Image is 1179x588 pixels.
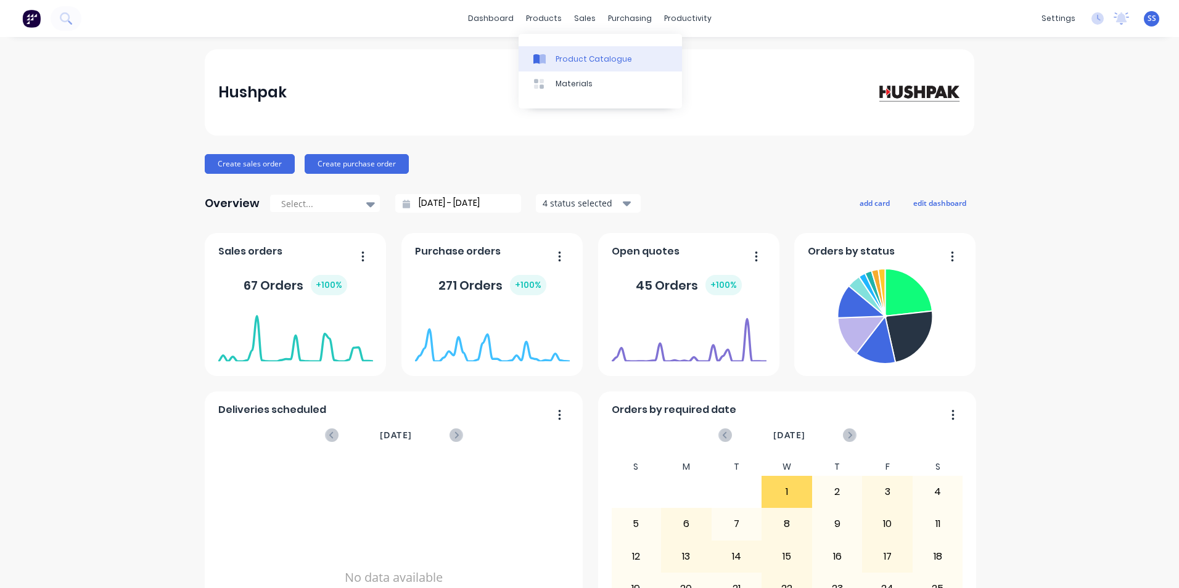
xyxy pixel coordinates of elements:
[205,154,295,174] button: Create sales order
[438,275,546,295] div: 271 Orders
[612,244,680,259] span: Open quotes
[602,9,658,28] div: purchasing
[913,476,963,507] div: 4
[812,458,863,476] div: T
[380,428,412,442] span: [DATE]
[905,195,974,211] button: edit dashboard
[813,476,862,507] div: 2
[612,541,661,572] div: 12
[510,275,546,295] div: + 100 %
[863,476,912,507] div: 3
[611,458,662,476] div: S
[773,428,805,442] span: [DATE]
[22,9,41,28] img: Factory
[712,458,762,476] div: T
[305,154,409,174] button: Create purchase order
[863,508,912,539] div: 10
[662,541,711,572] div: 13
[244,275,347,295] div: 67 Orders
[1035,9,1082,28] div: settings
[712,508,762,539] div: 7
[913,508,963,539] div: 11
[762,541,811,572] div: 15
[520,9,568,28] div: products
[874,81,961,103] img: Hushpak
[913,458,963,476] div: S
[568,9,602,28] div: sales
[813,508,862,539] div: 9
[661,458,712,476] div: M
[519,46,682,71] a: Product Catalogue
[218,80,287,105] div: Hushpak
[852,195,898,211] button: add card
[556,54,632,65] div: Product Catalogue
[205,191,260,216] div: Overview
[462,9,520,28] a: dashboard
[218,244,282,259] span: Sales orders
[543,197,620,210] div: 4 status selected
[808,244,895,259] span: Orders by status
[913,541,963,572] div: 18
[762,476,811,507] div: 1
[311,275,347,295] div: + 100 %
[519,71,682,96] a: Materials
[612,402,736,417] span: Orders by required date
[658,9,718,28] div: productivity
[762,508,811,539] div: 8
[862,458,913,476] div: F
[705,275,742,295] div: + 100 %
[813,541,862,572] div: 16
[415,244,501,259] span: Purchase orders
[863,541,912,572] div: 17
[536,194,641,213] button: 4 status selected
[1148,13,1156,24] span: SS
[762,458,812,476] div: W
[662,508,711,539] div: 6
[556,78,593,89] div: Materials
[612,508,661,539] div: 5
[636,275,742,295] div: 45 Orders
[712,541,762,572] div: 14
